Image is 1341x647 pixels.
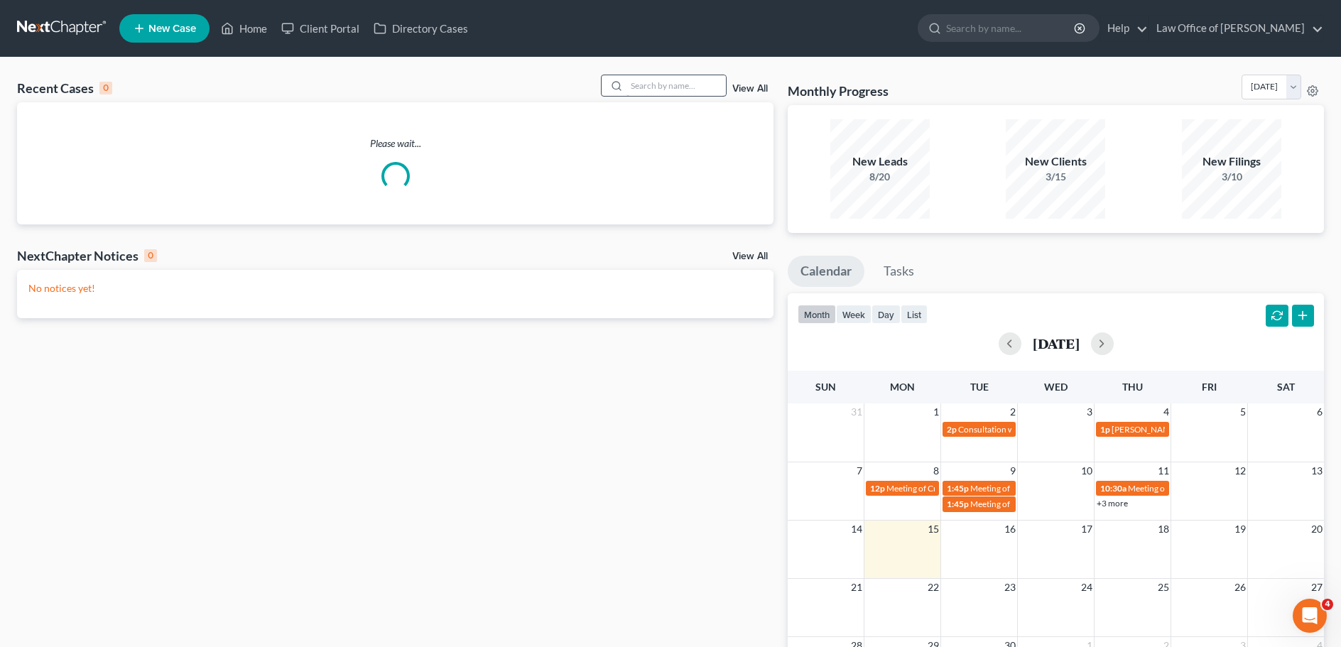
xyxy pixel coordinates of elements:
[1006,153,1105,170] div: New Clients
[28,281,762,295] p: No notices yet!
[1100,424,1110,435] span: 1p
[932,403,940,420] span: 1
[871,256,927,287] a: Tasks
[1003,521,1017,538] span: 16
[1182,153,1281,170] div: New Filings
[1033,336,1080,351] h2: [DATE]
[947,483,969,494] span: 1:45p
[1080,462,1094,479] span: 10
[1315,403,1324,420] span: 6
[1182,170,1281,184] div: 3/10
[1233,462,1247,479] span: 12
[1097,498,1128,509] a: +3 more
[1322,599,1333,610] span: 4
[274,16,367,41] a: Client Portal
[1239,403,1247,420] span: 5
[1310,521,1324,538] span: 20
[1080,521,1094,538] span: 17
[886,483,963,494] span: Meeting of Creditors
[1293,599,1327,633] iframe: Intercom live chat
[855,462,864,479] span: 7
[214,16,274,41] a: Home
[849,579,864,596] span: 21
[947,499,969,509] span: 1:45p
[1100,16,1148,41] a: Help
[836,305,872,324] button: week
[1009,403,1017,420] span: 2
[1085,403,1094,420] span: 3
[798,305,836,324] button: month
[947,424,957,435] span: 2p
[367,16,475,41] a: Directory Cases
[1233,579,1247,596] span: 26
[815,381,836,393] span: Sun
[970,499,1047,509] span: Meeting of Creditors
[872,305,901,324] button: day
[932,462,940,479] span: 8
[1112,424,1195,435] span: [PERSON_NAME] ch 7
[17,247,157,264] div: NextChapter Notices
[890,381,915,393] span: Mon
[926,521,940,538] span: 15
[958,424,1234,435] span: Consultation with [PERSON_NAME] regarding Long Term Disability Appeal
[1128,483,1205,494] span: Meeting of Creditors
[788,82,889,99] h3: Monthly Progress
[732,251,768,261] a: View All
[849,521,864,538] span: 14
[1233,521,1247,538] span: 19
[1202,381,1217,393] span: Fri
[99,82,112,94] div: 0
[788,256,864,287] a: Calendar
[1009,462,1017,479] span: 9
[1003,579,1017,596] span: 23
[1156,462,1171,479] span: 11
[901,305,928,324] button: list
[830,153,930,170] div: New Leads
[849,403,864,420] span: 31
[1156,521,1171,538] span: 18
[732,84,768,94] a: View All
[1156,579,1171,596] span: 25
[1100,483,1126,494] span: 10:30a
[1162,403,1171,420] span: 4
[1310,462,1324,479] span: 13
[17,136,773,151] p: Please wait...
[148,23,196,34] span: New Case
[970,483,1047,494] span: Meeting of Creditors
[1277,381,1295,393] span: Sat
[1149,16,1323,41] a: Law Office of [PERSON_NAME]
[1044,381,1068,393] span: Wed
[1310,579,1324,596] span: 27
[144,249,157,262] div: 0
[17,80,112,97] div: Recent Cases
[870,483,885,494] span: 12p
[1006,170,1105,184] div: 3/15
[1080,579,1094,596] span: 24
[626,75,726,96] input: Search by name...
[970,381,989,393] span: Tue
[830,170,930,184] div: 8/20
[926,579,940,596] span: 22
[1122,381,1143,393] span: Thu
[946,15,1076,41] input: Search by name...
